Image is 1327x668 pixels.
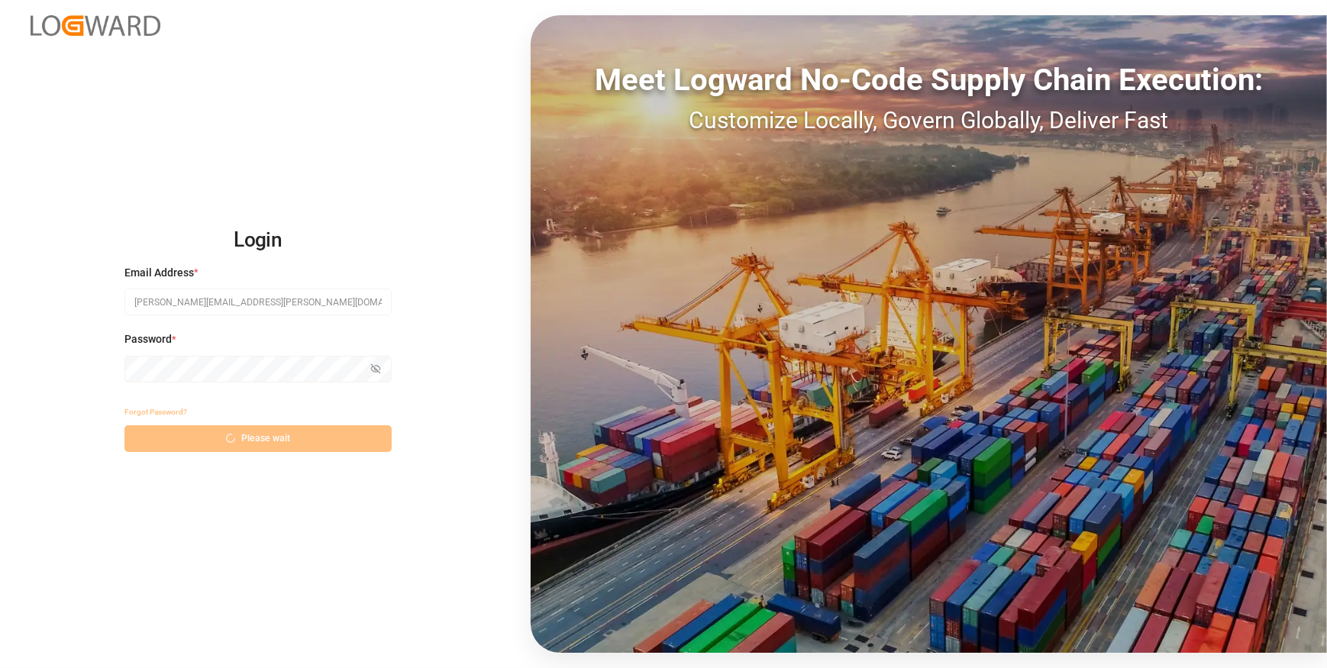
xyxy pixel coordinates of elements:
input: Enter your email [124,289,392,315]
h2: Login [124,216,392,265]
div: Customize Locally, Govern Globally, Deliver Fast [531,103,1327,137]
div: Meet Logward No-Code Supply Chain Execution: [531,57,1327,103]
span: Password [124,331,172,347]
span: Email Address [124,265,194,281]
img: Logward_new_orange.png [31,15,160,36]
